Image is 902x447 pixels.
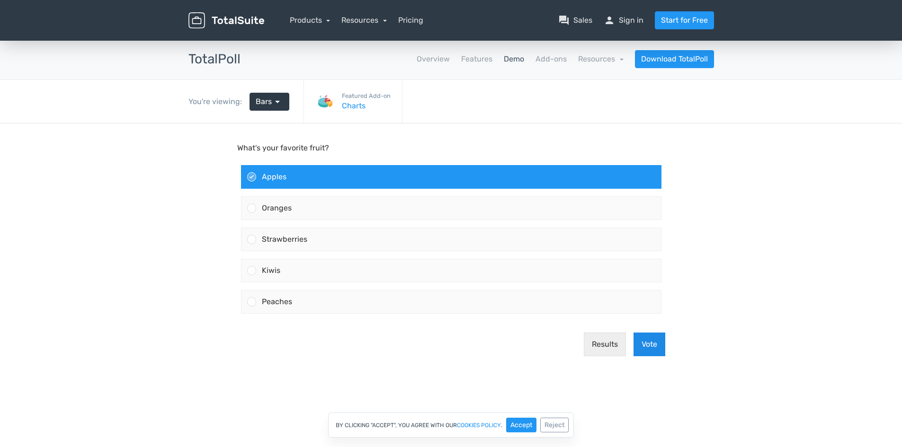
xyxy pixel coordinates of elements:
img: Charts [315,92,334,111]
span: Strawberries [262,111,307,120]
div: You're viewing: [188,96,250,107]
a: Overview [417,53,450,65]
span: Oranges [262,80,292,89]
a: Demo [504,53,524,65]
a: Start for Free [655,11,714,29]
span: Apples [262,49,286,58]
img: TotalSuite for WordPress [188,12,264,29]
button: Results [584,209,626,233]
h3: TotalPoll [188,52,241,67]
span: Kiwis [262,142,280,151]
button: Accept [506,418,536,432]
button: Vote [634,209,665,233]
p: What's your favorite fruit? [237,19,665,30]
span: question_answer [558,15,570,26]
small: Featured Add-on [342,91,391,100]
a: Resources [578,54,624,63]
a: Products [290,16,330,25]
a: Bars arrow_drop_down [250,93,289,111]
span: Bars [256,96,272,107]
a: Resources [341,16,387,25]
a: Charts [342,100,391,112]
span: arrow_drop_down [272,96,283,107]
span: Peaches [262,174,292,183]
a: cookies policy [457,422,501,428]
a: personSign in [604,15,643,26]
a: Download TotalPoll [635,50,714,68]
span: person [604,15,615,26]
a: question_answerSales [558,15,592,26]
a: Add-ons [536,53,567,65]
div: By clicking "Accept", you agree with our . [328,412,574,438]
button: Reject [540,418,569,432]
a: Features [461,53,492,65]
a: Pricing [398,15,423,26]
